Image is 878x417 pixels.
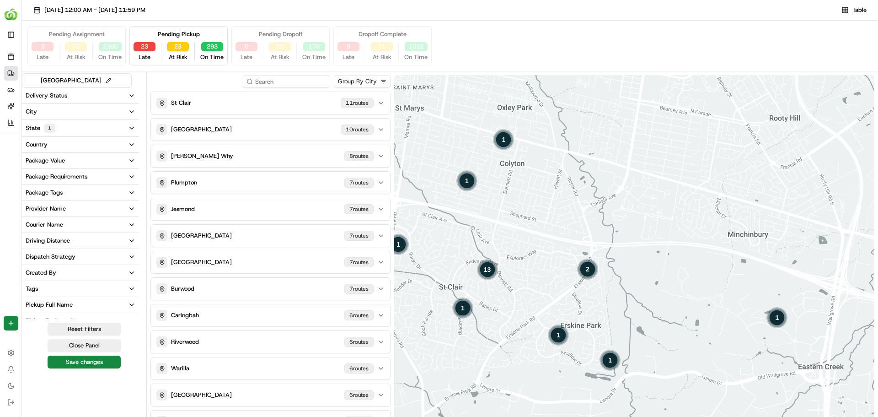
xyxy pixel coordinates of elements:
button: 1012 [405,42,428,51]
button: St Clair11routes [151,92,390,114]
div: State [26,124,55,133]
button: 9 [337,42,359,51]
span: [DATE] 12:00 AM - [DATE] 11:59 PM [44,6,145,14]
div: 1 route. 0 pickups and 1 dropoff. [493,128,514,150]
p: Warilla [171,364,189,373]
div: Pending Dropoff [259,30,302,38]
button: Package Requirements [22,169,139,184]
div: Pending Dropoff0Late22At Risk176On Time [231,26,330,65]
button: [GEOGRAPHIC_DATA]7routes [151,225,390,247]
div: 6 route s [344,363,374,374]
button: Delivery Status [22,88,139,103]
div: 💻 [77,134,85,141]
p: [GEOGRAPHIC_DATA] [171,125,232,134]
button: 21 [371,42,393,51]
div: 7 route s [344,204,374,214]
div: 8 route s [344,151,374,161]
a: Powered byPylon [64,155,111,162]
div: [GEOGRAPHIC_DATA] [41,76,113,86]
div: 11 route s [341,98,374,108]
button: HomeRun [4,4,18,26]
button: State1 [22,120,139,136]
div: City [26,108,37,116]
p: [GEOGRAPHIC_DATA] [171,391,232,399]
button: Tags [22,281,139,297]
button: Driving Distance [22,233,139,249]
p: [PERSON_NAME] Why [171,152,233,160]
input: Search [243,75,330,88]
div: Courier Name [26,221,63,229]
button: 63 [65,42,87,51]
div: 1 route. 0 pickups and 1 dropoff. [456,169,478,191]
span: Group By City [338,77,377,86]
button: City [22,104,139,119]
button: Save changes [48,356,121,368]
button: Burwood7routes [151,278,390,300]
div: 1 [547,324,569,346]
button: Pickup Full Name [22,297,139,313]
div: Driving Distance [26,237,70,245]
button: 0 [236,42,257,51]
div: Dropoff Complete [359,30,407,38]
img: HomeRun [4,7,18,22]
div: Dropoff Complete9Late21At Risk1012On Time [333,26,432,65]
button: Warilla6routes [151,357,390,379]
a: 📗Knowledge Base [5,129,74,146]
div: 2 routes. 0 pickups and 2 dropoffs. [577,258,599,280]
div: 2 [577,258,599,280]
div: 7 route s [344,284,374,294]
div: Package Value [26,157,65,165]
a: 💻API Documentation [74,129,150,146]
span: Late [343,53,354,61]
div: Package Tags [26,189,63,197]
button: 176 [303,42,325,51]
div: 13 [476,259,498,281]
div: 📗 [9,134,16,141]
span: At Risk [373,53,391,61]
p: St Clair [171,99,191,107]
div: Pickup Business Name [26,317,86,325]
p: Welcome 👋 [9,37,166,51]
button: Start new chat [155,90,166,101]
div: 1 route. 0 pickups and 1 dropoff. [766,306,788,328]
div: Pickup Full Name [26,301,73,309]
button: 23 [167,42,189,51]
button: [DATE] 12:00 AM - [DATE] 11:59 PM [29,4,150,16]
span: Table [852,6,867,14]
div: 1 [387,233,409,255]
div: Pending Assignment [49,30,105,38]
button: [PERSON_NAME] Why8routes [151,145,390,167]
div: 1 [44,124,55,133]
div: 7 route s [344,231,374,241]
button: [GEOGRAPHIC_DATA]7routes [151,251,390,273]
div: 6 route s [344,310,374,320]
span: Late [139,53,150,61]
button: 293 [201,42,223,51]
button: Pickup Business Name [22,313,139,329]
div: 6 route s [344,390,374,400]
p: Riverwood [171,338,199,346]
button: 3 [32,42,54,51]
span: Pylon [91,155,111,162]
button: [GEOGRAPHIC_DATA]6routes [151,384,390,406]
div: Start new chat [31,87,150,97]
span: On Time [302,53,326,61]
div: 1 [766,306,788,328]
button: Caringbah6routes [151,304,390,326]
img: 1736555255976-a54dd68f-1ca7-489b-9aae-adbdc363a1c4 [9,87,26,104]
p: [GEOGRAPHIC_DATA] [171,258,232,266]
button: Table [837,4,871,16]
button: Package Tags [22,185,139,200]
div: Pending Pickup23Late23At Risk293On Time [129,26,228,65]
p: [GEOGRAPHIC_DATA] [171,232,232,240]
img: Nash [9,9,27,27]
span: On Time [98,53,122,61]
div: 1 route. 0 pickups and 1 dropoff. [452,297,474,319]
button: Riverwood6routes [151,331,390,353]
span: At Risk [169,53,187,61]
button: 23 [134,42,155,51]
p: Burwood [171,285,194,293]
button: Provider Name [22,201,139,217]
input: Clear [24,59,151,69]
button: Package Value [22,153,139,168]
